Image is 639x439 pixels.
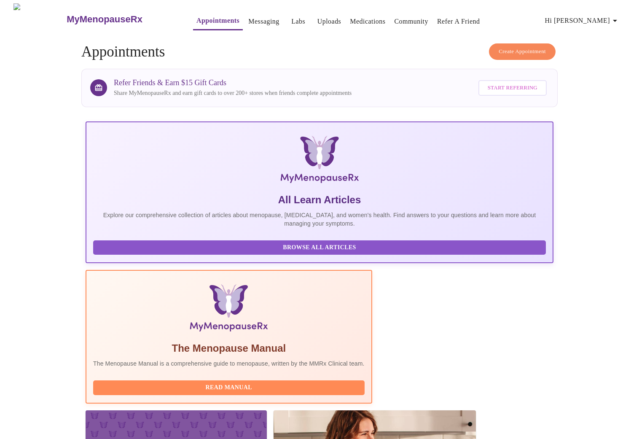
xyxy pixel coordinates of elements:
[499,47,546,57] span: Create Appointment
[93,243,548,250] a: Browse All Articles
[196,15,239,27] a: Appointments
[81,43,558,60] h4: Appointments
[542,12,623,29] button: Hi [PERSON_NAME]
[93,240,546,255] button: Browse All Articles
[291,16,305,27] a: Labs
[476,76,549,100] a: Start Referring
[350,16,385,27] a: Medications
[488,83,537,93] span: Start Referring
[394,16,428,27] a: Community
[93,211,546,228] p: Explore our comprehensive collection of articles about menopause, [MEDICAL_DATA], and women's hea...
[67,14,142,25] h3: MyMenopauseRx
[114,89,352,97] p: Share MyMenopauseRx and earn gift cards to over 200+ stores when friends complete appointments
[13,3,66,35] img: MyMenopauseRx Logo
[489,43,556,60] button: Create Appointment
[346,13,389,30] button: Medications
[245,13,282,30] button: Messaging
[93,342,365,355] h5: The Menopause Manual
[114,78,352,87] h3: Refer Friends & Earn $15 Gift Cards
[285,13,312,30] button: Labs
[93,380,365,395] button: Read Manual
[437,16,480,27] a: Refer a Friend
[478,80,547,96] button: Start Referring
[391,13,432,30] button: Community
[136,284,321,335] img: Menopause Manual
[434,13,483,30] button: Refer a Friend
[93,193,546,207] h5: All Learn Articles
[545,15,620,27] span: Hi [PERSON_NAME]
[66,5,176,34] a: MyMenopauseRx
[102,382,356,393] span: Read Manual
[102,242,537,253] span: Browse All Articles
[93,359,365,368] p: The Menopause Manual is a comprehensive guide to menopause, written by the MMRx Clinical team.
[317,16,341,27] a: Uploads
[164,136,476,186] img: MyMenopauseRx Logo
[314,13,345,30] button: Uploads
[193,12,243,30] button: Appointments
[248,16,279,27] a: Messaging
[93,383,367,391] a: Read Manual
